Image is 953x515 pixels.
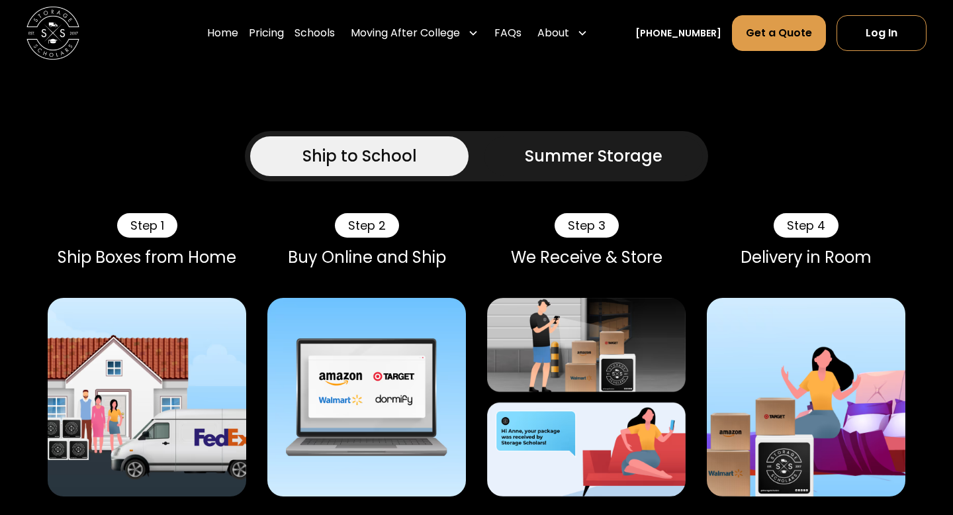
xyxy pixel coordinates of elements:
[635,26,721,40] a: [PHONE_NUMBER]
[48,248,246,267] div: Ship Boxes from Home
[267,248,466,267] div: Buy Online and Ship
[532,15,593,52] div: About
[732,15,826,51] a: Get a Quote
[295,15,335,52] a: Schools
[487,248,686,267] div: We Receive & Store
[494,15,522,52] a: FAQs
[555,213,619,238] div: Step 3
[351,25,460,41] div: Moving After College
[335,213,399,238] div: Step 2
[837,15,927,51] a: Log In
[537,25,569,41] div: About
[774,213,839,238] div: Step 4
[207,15,238,52] a: Home
[525,144,662,168] div: Summer Storage
[285,26,669,67] h2: [GEOGRAPHIC_DATA]
[117,213,177,238] div: Step 1
[345,15,484,52] div: Moving After College
[26,7,79,60] img: Storage Scholars main logo
[302,144,417,168] div: Ship to School
[249,15,284,52] a: Pricing
[707,248,905,267] div: Delivery in Room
